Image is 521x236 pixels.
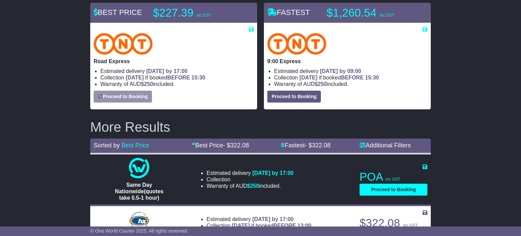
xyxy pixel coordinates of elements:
[90,120,431,134] h2: More Results
[267,8,310,17] span: FASTEST
[196,13,211,18] span: inc GST
[144,81,153,87] span: 250
[360,170,427,184] p: POA
[191,75,205,80] span: 15:30
[153,6,238,20] p: $227.39
[380,13,394,18] span: inc GST
[247,183,259,189] span: $
[100,68,254,74] li: Estimated delivery
[274,74,427,81] li: Collection
[365,75,379,80] span: 15:30
[360,142,411,149] a: Additional Filters
[230,142,249,149] span: 322.08
[192,142,249,149] a: Best Price- $322.08
[232,223,250,229] span: [DATE]
[90,228,188,234] span: © One World Courier 2025. All rights reserved.
[252,170,294,176] span: [DATE] by 17:00
[281,142,330,149] a: Fastest- $322.08
[320,68,361,74] span: [DATE] by 09:00
[126,75,205,80] span: if booked
[100,81,254,87] li: Warranty of AUD included.
[94,58,254,65] p: Road Express
[121,142,149,149] a: Best Price
[267,91,321,103] button: Proceed to Booking
[305,142,330,149] span: - $
[252,216,294,222] span: [DATE] by 17:00
[94,8,142,17] span: BEST PRICE
[207,222,311,229] li: Collection
[317,81,327,87] span: 250
[126,75,144,80] span: [DATE]
[207,183,294,189] li: Warranty of AUD included.
[341,75,364,80] span: BEFORE
[273,223,296,229] span: BEFORE
[386,177,400,182] span: inc GST
[267,58,427,65] p: 9:00 Express
[360,216,427,230] p: $322.08
[267,33,326,55] img: TNT Domestic: 9:00 Express
[100,74,254,81] li: Collection
[207,170,294,176] li: Estimated delivery
[274,68,427,74] li: Estimated delivery
[128,211,150,231] img: Hunter Express: Road Express
[207,176,294,183] li: Collection
[115,182,163,201] span: Same Day Nationwide(quotes take 0.5-1 hour)
[300,75,379,80] span: if booked
[141,81,153,87] span: $
[327,6,411,20] p: $1,260.54
[94,33,153,55] img: TNT Domestic: Road Express
[297,223,311,229] span: 13:00
[94,91,152,103] button: Proceed to Booking
[403,223,418,228] span: inc GST
[360,184,427,196] button: Proceed to Booking
[250,183,259,189] span: 250
[314,81,327,87] span: $
[232,223,311,229] span: if booked
[94,142,120,149] span: Sorted by
[223,142,249,149] span: - $
[129,158,149,178] img: One World Courier: Same Day Nationwide(quotes take 0.5-1 hour)
[300,75,317,80] span: [DATE]
[207,216,311,222] li: Estimated delivery
[167,75,190,80] span: BEFORE
[146,68,188,74] span: [DATE] by 17:00
[312,142,330,149] span: 322.08
[274,81,427,87] li: Warranty of AUD included.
